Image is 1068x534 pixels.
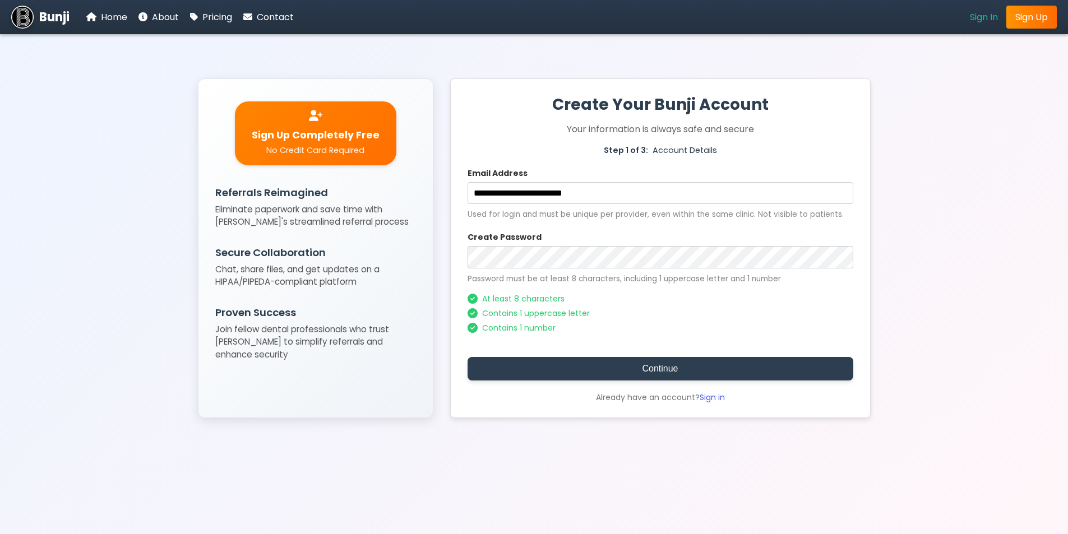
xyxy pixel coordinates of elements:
a: Pricing [190,10,232,24]
span: About [152,11,179,24]
img: Bunji Dental Referral Management [11,6,34,28]
button: Continue [468,357,853,380]
span: No Credit Card Required [266,145,364,156]
p: Your information is always safe and secure [468,122,853,136]
li: Contains 1 uppercase letter [468,308,853,319]
h3: Secure Collaboration [215,245,416,260]
p: Chat, share files, and get updates on a HIPAA/PIPEDA-compliant platform [215,263,416,289]
h3: Proven Success [215,305,416,320]
label: Create Password [468,231,853,243]
h1: Create Your Bunji Account [468,93,853,117]
span: Sign In [970,11,998,24]
p: Join fellow dental professionals who trust [PERSON_NAME] to simplify referrals and enhance security [215,323,416,361]
h3: Referrals Reimagined [215,185,416,200]
a: Contact [243,10,294,24]
span: Pricing [202,11,232,24]
label: Email Address [468,168,853,179]
span: Account Details [653,145,717,156]
a: Sign Up [1006,6,1057,29]
p: Eliminate paperwork and save time with [PERSON_NAME]'s streamlined referral process [215,203,416,229]
span: Bunji [39,8,70,26]
a: About [138,10,179,24]
small: Password must be at least 8 characters, including 1 uppercase letter and 1 number [468,273,853,285]
div: Already have an account? [468,392,853,403]
span: Sign Up [1015,11,1048,24]
small: Used for login and must be unique per provider, even within the same clinic. Not visible to patie... [468,209,853,220]
span: Sign Up Completely Free [252,128,380,142]
li: Contains 1 number [468,322,853,334]
span: Home [101,11,127,24]
span: Step 1 of 3: [604,145,648,156]
a: Sign in [700,392,725,403]
a: Sign In [970,10,998,24]
span: Contact [257,11,294,24]
li: At least 8 characters [468,293,853,305]
a: Bunji [11,6,70,28]
a: Home [86,10,127,24]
